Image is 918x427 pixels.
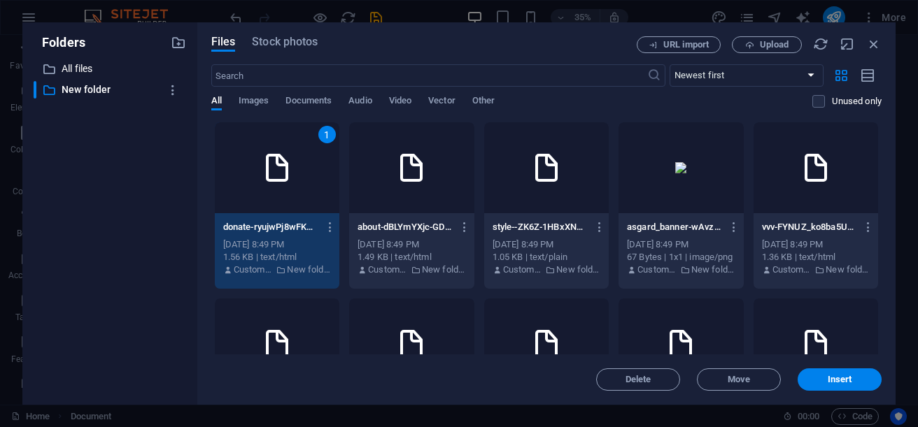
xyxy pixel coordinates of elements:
p: style--ZK6Z-1HBxXNehB6goPEng.css [493,221,588,233]
span: Other [472,92,495,112]
span: Audio [348,92,372,112]
button: Upload [732,36,802,53]
span: Move [728,375,750,384]
span: URL import [663,41,709,49]
i: Create new folder [171,35,186,50]
div: [DATE] 8:49 PM [493,238,600,251]
div: 1.05 KB | text/plain [493,251,600,263]
button: URL import [637,36,721,53]
p: asgard_banner-wAvzhqlSQ3Z8GDdtY5IKVw.png [627,221,722,233]
span: Files [211,34,236,50]
p: Customer [368,263,407,276]
p: New folder [556,263,600,276]
div: 1 [318,126,336,143]
p: New folder [422,263,466,276]
p: New folder [62,82,160,98]
span: All [211,92,222,112]
p: vvv-FYNUZ_ko8ba5UpvujHghaw.html [762,221,857,233]
span: Insert [828,375,852,384]
p: Displays only files that are not in use on the website. Files added during this session can still... [832,95,882,108]
i: Minimize [840,36,855,52]
p: New folder [287,263,331,276]
span: Stock photos [252,34,318,50]
p: All files [62,61,160,77]
p: donate-ryujwPj8wFKZjQigDCqZZw.html [223,221,318,233]
span: Video [389,92,411,112]
input: Search [211,64,647,87]
div: ​New folder [34,81,186,99]
button: Insert [798,368,882,391]
button: Move [697,368,781,391]
div: 1.36 KB | text/html [762,251,870,263]
p: Customer [503,263,542,276]
p: Folders [34,34,85,52]
span: Documents [285,92,332,112]
div: [DATE] 8:49 PM [223,238,331,251]
span: Upload [760,41,789,49]
div: [DATE] 8:49 PM [762,238,870,251]
div: 67 Bytes | 1x1 | image/png [627,251,735,263]
p: Customer [234,263,273,276]
div: By: Customer | Folder: New folder [493,263,600,276]
span: Vector [428,92,456,112]
div: [DATE] 8:49 PM [627,238,735,251]
div: By: Customer | Folder: New folder [762,263,870,276]
p: Customer [772,263,812,276]
p: about-dBLYmYXjc-GDTv5mwry9ZQ.html [358,221,453,233]
p: Customer [637,263,677,276]
p: New folder [691,263,735,276]
div: By: Customer | Folder: New folder [627,263,735,276]
div: [DATE] 8:49 PM [358,238,465,251]
span: Delete [626,375,651,384]
div: 1.49 KB | text/html [358,251,465,263]
div: 1.56 KB | text/html [223,251,331,263]
button: Delete [596,368,680,391]
i: Reload [813,36,828,52]
p: New folder [826,263,870,276]
span: Images [239,92,269,112]
i: Close [866,36,882,52]
div: ​ [34,81,36,99]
